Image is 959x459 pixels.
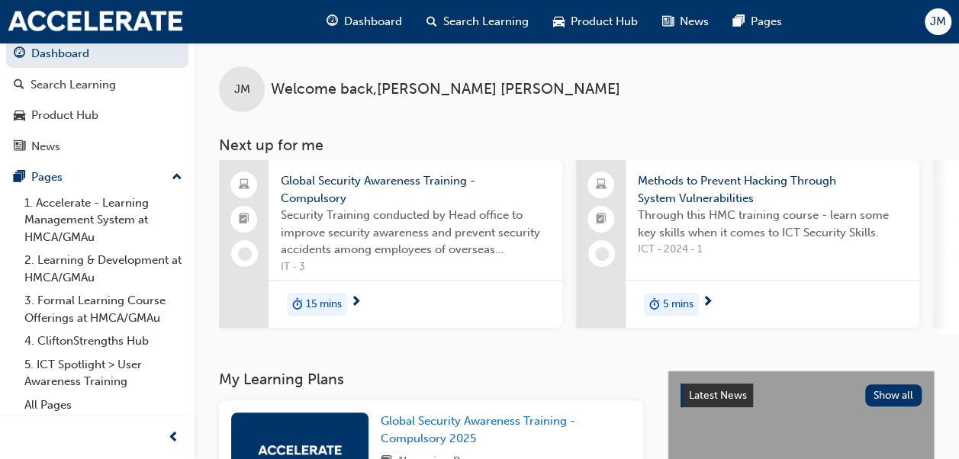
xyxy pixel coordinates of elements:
[314,6,414,37] a: guage-iconDashboard
[638,172,907,207] span: Methods to Prevent Hacking Through System Vulnerabilities
[925,8,951,35] button: JM
[271,81,620,98] span: Welcome back , [PERSON_NAME] [PERSON_NAME]
[865,384,922,406] button: Show all
[541,6,650,37] a: car-iconProduct Hub
[662,12,674,31] span: news-icon
[18,289,188,329] a: 3. Formal Learning Course Offerings at HMCA/GMAu
[234,81,250,98] span: JM
[6,37,188,163] button: DashboardSearch LearningProduct HubNews
[281,258,550,276] span: IT - 3
[596,210,607,230] span: booktick-icon
[14,171,25,185] span: pages-icon
[638,241,907,258] span: ICT - 2024 - 1
[306,296,342,313] span: 15 mins
[596,175,607,195] span: laptop-icon
[751,13,782,30] span: Pages
[292,294,303,314] span: duration-icon
[258,445,342,455] img: accelerate-hmca
[14,79,24,92] span: search-icon
[6,133,188,161] a: News
[6,101,188,130] a: Product Hub
[31,76,116,94] div: Search Learning
[8,11,183,32] img: accelerate-hmca
[443,13,529,30] span: Search Learning
[733,12,745,31] span: pages-icon
[680,13,709,30] span: News
[663,296,694,313] span: 5 mins
[238,247,252,261] span: learningRecordVerb_NONE-icon
[649,294,660,314] span: duration-icon
[168,429,179,448] span: prev-icon
[18,353,188,393] a: 5. ICT Spotlight > User Awareness Training
[239,210,249,230] span: booktick-icon
[414,6,541,37] a: search-iconSearch Learning
[6,163,188,191] button: Pages
[14,109,25,123] span: car-icon
[638,207,907,241] span: Through this HMC training course - learn some key skills when it comes to ICT Security Skills.
[195,136,959,154] h3: Next up for me
[31,107,98,124] div: Product Hub
[426,12,437,31] span: search-icon
[172,168,182,188] span: up-icon
[18,191,188,249] a: 1. Accelerate - Learning Management System at HMCA/GMAu
[553,12,565,31] span: car-icon
[681,384,922,408] a: Latest NewsShow all
[6,71,188,99] a: Search Learning
[576,160,919,328] a: Methods to Prevent Hacking Through System VulnerabilitiesThrough this HMC training course - learn...
[18,393,188,417] a: All Pages
[327,12,338,31] span: guage-icon
[650,6,721,37] a: news-iconNews
[219,160,562,328] a: Global Security Awareness Training - CompulsorySecurity Training conducted by Head office to impr...
[14,47,25,61] span: guage-icon
[31,138,60,156] div: News
[381,412,631,447] a: Global Security Awareness Training - Compulsory 2025
[18,249,188,289] a: 2. Learning & Development at HMCA/GMAu
[702,296,713,310] span: next-icon
[721,6,794,37] a: pages-iconPages
[18,329,188,353] a: 4. CliftonStrengths Hub
[595,247,609,261] span: learningRecordVerb_NONE-icon
[239,175,249,195] span: laptop-icon
[689,389,747,402] span: Latest News
[14,140,25,154] span: news-icon
[281,172,550,207] span: Global Security Awareness Training - Compulsory
[6,40,188,68] a: Dashboard
[31,169,63,186] div: Pages
[381,414,575,445] span: Global Security Awareness Training - Compulsory 2025
[219,371,643,388] h3: My Learning Plans
[350,296,362,310] span: next-icon
[930,13,946,30] span: JM
[344,13,402,30] span: Dashboard
[571,13,638,30] span: Product Hub
[281,207,550,258] span: Security Training conducted by Head office to improve security awareness and prevent security acc...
